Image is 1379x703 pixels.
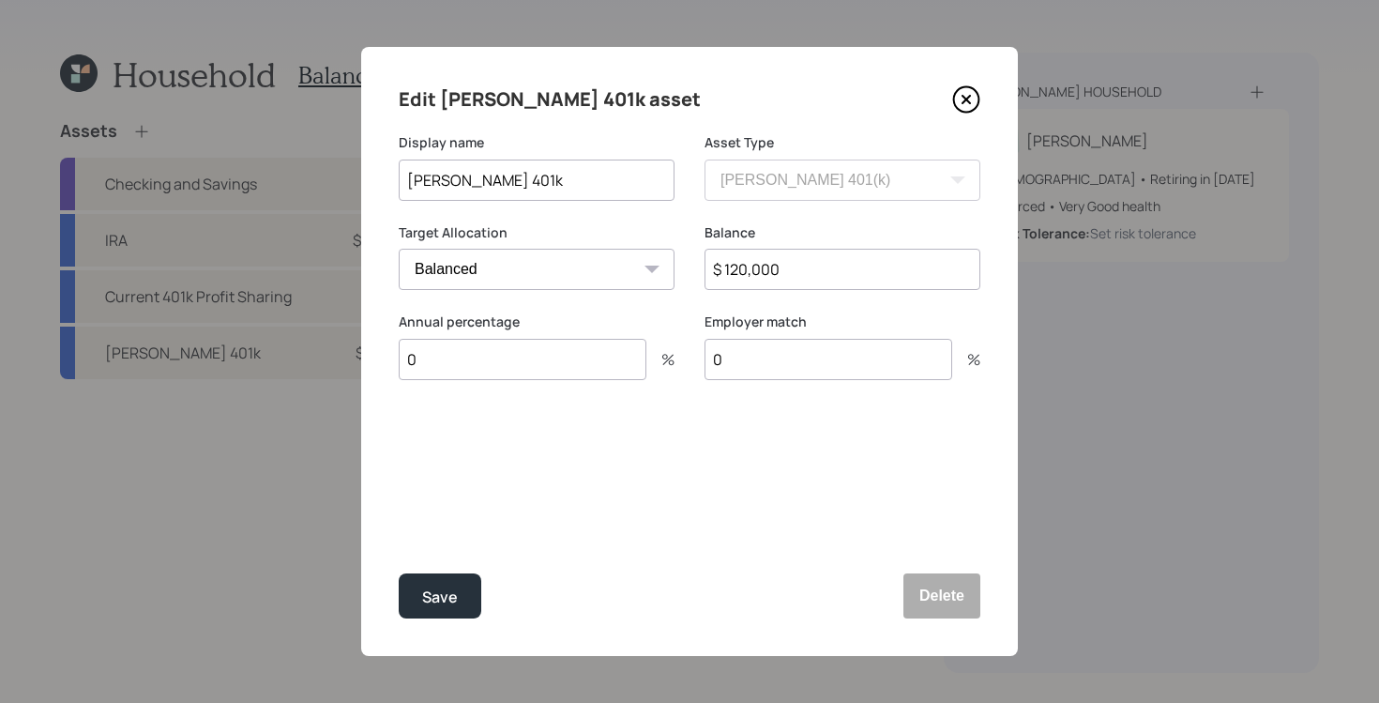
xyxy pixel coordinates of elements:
[705,133,980,152] label: Asset Type
[705,223,980,242] label: Balance
[399,573,481,619] button: Save
[399,313,674,331] label: Annual percentage
[399,133,674,152] label: Display name
[399,84,701,115] h4: Edit [PERSON_NAME] 401k asset
[422,585,458,610] div: Save
[903,573,980,619] button: Delete
[705,313,980,331] label: Employer match
[952,352,980,367] div: %
[646,352,674,367] div: %
[399,223,674,242] label: Target Allocation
